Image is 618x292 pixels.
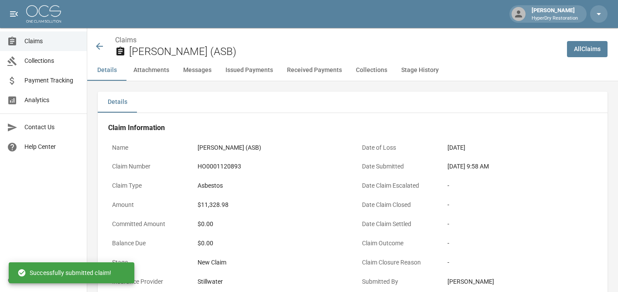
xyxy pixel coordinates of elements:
div: $11,328.98 [198,200,229,210]
a: Claims [115,36,137,44]
div: [DATE] 9:58 AM [447,162,594,171]
button: Received Payments [280,60,349,81]
p: Insurance Provider [108,273,187,290]
span: Collections [24,56,80,65]
span: Analytics [24,96,80,105]
h4: Claim Information [108,124,597,132]
div: - [447,200,594,210]
p: Claim Number [108,158,187,175]
button: Details [98,92,137,113]
p: Claim Type [108,177,187,194]
div: [PERSON_NAME] [528,6,581,22]
p: HyperDry Restoration [532,15,578,22]
p: Date Claim Escalated [358,177,437,194]
img: ocs-logo-white-transparent.png [26,5,61,23]
div: HO0001120893 [198,162,241,171]
button: open drawer [5,5,23,23]
span: Help Center [24,142,80,151]
button: Issued Payments [219,60,280,81]
p: Stage [108,254,187,271]
p: Claim Outcome [358,235,437,252]
p: Date Claim Closed [358,196,437,213]
div: [DATE] [447,143,465,152]
div: details tabs [98,92,608,113]
div: - [447,239,594,248]
a: AllClaims [567,41,608,57]
p: Committed Amount [108,216,187,233]
p: Amount [108,196,187,213]
p: Date Claim Settled [358,216,437,233]
div: anchor tabs [87,60,618,81]
p: Submitted By [358,273,437,290]
div: New Claim [198,258,344,267]
span: Claims [24,37,80,46]
button: Attachments [126,60,176,81]
div: [PERSON_NAME] [447,277,594,286]
div: - [447,181,594,190]
div: Asbestos [198,181,223,190]
div: - [447,258,594,267]
div: Stillwater [198,277,223,286]
span: Contact Us [24,123,80,132]
p: Balance Due [108,235,187,252]
button: Details [87,60,126,81]
p: Date of Loss [358,139,437,156]
nav: breadcrumb [115,35,560,45]
div: © 2025 One Claim Solution [8,276,79,285]
span: Payment Tracking [24,76,80,85]
div: $0.00 [198,220,344,229]
p: Name [108,139,187,156]
div: $0.00 [198,239,344,248]
p: Claim Closure Reason [358,254,437,271]
button: Collections [349,60,394,81]
div: - [447,220,594,229]
button: Messages [176,60,219,81]
div: [PERSON_NAME] (ASB) [198,143,261,152]
h2: [PERSON_NAME] (ASB) [129,45,560,58]
p: Date Submitted [358,158,437,175]
div: Successfully submitted claim! [17,265,111,281]
button: Stage History [394,60,446,81]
